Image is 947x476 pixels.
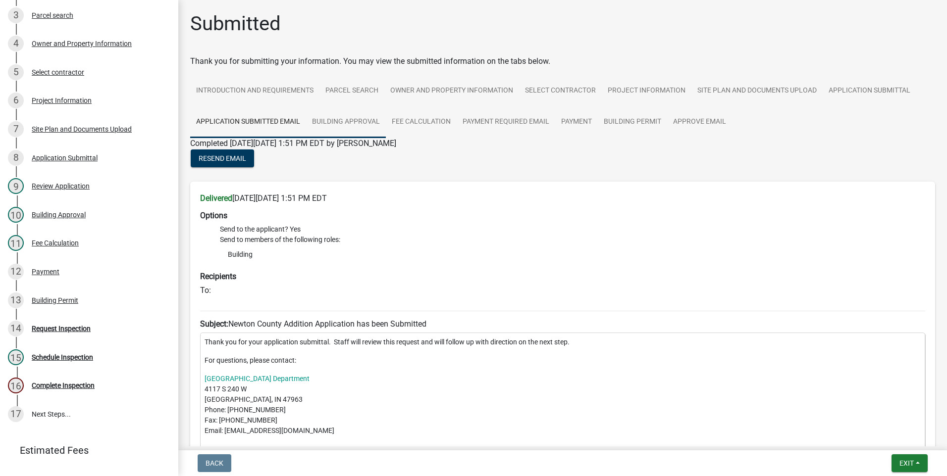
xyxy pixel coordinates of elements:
[384,75,519,107] a: Owner and Property Information
[200,211,227,220] strong: Options
[220,247,925,262] li: Building
[8,121,24,137] div: 7
[205,374,921,436] p: 4117 S 240 W [GEOGRAPHIC_DATA], IN 47963 Phone: [PHONE_NUMBER] Fax: [PHONE_NUMBER] Email: [EMAIL_...
[457,106,555,138] a: Payment Required Email
[8,235,24,251] div: 11
[190,106,306,138] a: Application Submitted Email
[8,207,24,223] div: 10
[32,268,59,275] div: Payment
[32,97,92,104] div: Project Information
[602,75,691,107] a: Project Information
[32,126,132,133] div: Site Plan and Documents Upload
[220,224,925,235] li: Send to the applicant? Yes
[200,272,236,281] strong: Recipients
[8,378,24,393] div: 16
[892,454,928,472] button: Exit
[8,178,24,194] div: 9
[200,319,925,329] h6: Newton County Addition Application has been Submitted
[32,40,132,47] div: Owner and Property Information
[32,154,98,161] div: Application Submittal
[598,106,667,138] a: Building Permit
[319,75,384,107] a: Parcel search
[191,149,254,167] button: Resend Email
[8,349,24,365] div: 15
[8,93,24,108] div: 6
[32,354,93,361] div: Schedule Inspection
[899,459,914,467] span: Exit
[8,264,24,280] div: 12
[8,150,24,166] div: 8
[8,292,24,308] div: 13
[200,193,925,203] h6: [DATE][DATE] 1:51 PM EDT
[200,193,232,203] strong: Delivered
[306,106,386,138] a: Building Approval
[32,69,84,76] div: Select contractor
[8,64,24,80] div: 5
[190,12,281,36] h1: Submitted
[519,75,602,107] a: Select contractor
[32,297,78,304] div: Building Permit
[8,321,24,336] div: 14
[32,211,86,218] div: Building Approval
[205,355,921,366] p: For questions, please contact:
[32,382,95,389] div: Complete Inspection
[220,235,925,264] li: Send to members of the following roles:
[823,75,916,107] a: Application Submittal
[667,106,732,138] a: Approve Email
[205,337,921,347] p: Thank you for your application submittal. Staff will review this request and will follow up with ...
[386,106,457,138] a: Fee Calculation
[200,319,228,329] strong: Subject:
[190,139,396,148] span: Completed [DATE][DATE] 1:51 PM EDT by [PERSON_NAME]
[32,183,90,190] div: Review Application
[8,440,162,460] a: Estimated Fees
[8,7,24,23] div: 3
[691,75,823,107] a: Site Plan and Documents Upload
[190,75,319,107] a: Introduction and Requirements
[32,239,79,246] div: Fee Calculation
[555,106,598,138] a: Payment
[8,36,24,51] div: 4
[190,55,935,67] div: Thank you for submitting your information. You may view the submitted information on the tabs below.
[199,154,246,162] span: Resend Email
[32,325,91,332] div: Request Inspection
[200,286,925,295] h6: To:
[198,454,231,472] button: Back
[8,406,24,422] div: 17
[206,459,223,467] span: Back
[205,375,310,382] a: [GEOGRAPHIC_DATA] Department
[32,12,73,19] div: Parcel search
